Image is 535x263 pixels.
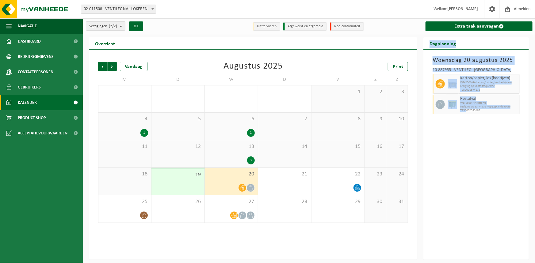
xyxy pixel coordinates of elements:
[155,116,201,122] span: 5
[448,100,457,109] img: WB-1100-HPE-GN-50
[261,116,308,122] span: 7
[426,21,533,31] a: Extra taak aanvragen
[98,74,151,85] td: M
[140,129,148,137] div: 1
[460,101,518,105] span: WB-1100-HP restafval
[368,143,383,150] span: 16
[315,116,361,122] span: 8
[389,88,405,95] span: 3
[433,56,520,65] h3: Woensdag 20 augustus 2025
[433,68,520,74] div: 10-887955 - VENTILEC - [GEOGRAPHIC_DATA]
[101,143,148,150] span: 11
[460,85,518,88] span: Lediging op vaste frequentie
[315,143,361,150] span: 15
[447,7,478,11] strong: [PERSON_NAME]
[368,171,383,178] span: 23
[283,22,327,31] li: Afgewerkt en afgemeld
[261,198,308,205] span: 28
[368,198,383,205] span: 30
[155,143,201,150] span: 12
[460,105,518,109] span: Lediging op aanvraag - op geplande route
[205,74,258,85] td: W
[89,22,117,31] span: Vestigingen
[89,37,121,49] h2: Overzicht
[208,116,255,122] span: 6
[368,116,383,122] span: 9
[247,129,255,137] div: 1
[120,62,147,71] div: Vandaag
[423,37,462,49] h2: Dagplanning
[98,62,107,71] span: Vorige
[101,171,148,178] span: 18
[155,198,201,205] span: 26
[18,34,41,49] span: Dashboard
[389,198,405,205] span: 31
[315,88,361,95] span: 1
[151,74,205,85] td: D
[330,22,364,31] li: Non-conformiteit
[460,96,518,101] span: Restafval
[18,110,46,126] span: Product Shop
[365,74,387,85] td: Z
[261,143,308,150] span: 14
[368,88,383,95] span: 2
[388,62,408,71] a: Print
[155,171,201,178] span: 19
[311,74,365,85] td: V
[460,109,518,112] span: T250002393183
[108,62,117,71] span: Volgende
[129,21,143,31] button: OK
[389,143,405,150] span: 17
[208,143,255,150] span: 13
[109,24,117,28] count: (2/2)
[261,171,308,178] span: 21
[208,171,255,178] span: 20
[315,198,361,205] span: 29
[448,79,457,88] img: WB-2500-GAL-GY-01
[247,156,255,164] div: 3
[224,62,283,71] div: Augustus 2025
[18,126,67,141] span: Acceptatievoorwaarden
[389,171,405,178] span: 24
[18,18,37,34] span: Navigatie
[208,198,255,205] span: 27
[393,64,403,69] span: Print
[460,76,518,81] span: Karton/papier, los (bedrijven)
[81,5,156,14] span: 02-011508 - VENTILEC NV - LOKEREN
[386,74,408,85] td: Z
[101,198,148,205] span: 25
[315,171,361,178] span: 22
[460,81,518,85] span: WB-2500 GA karton/papier, los (bedrijven)
[86,21,125,31] button: Vestigingen(2/2)
[389,116,405,122] span: 10
[253,22,280,31] li: Uit te voeren
[81,5,156,13] span: 02-011508 - VENTILEC NV - LOKEREN
[101,116,148,122] span: 4
[18,95,37,110] span: Kalender
[258,74,311,85] td: D
[18,64,53,80] span: Contactpersonen
[460,88,518,92] span: T250001674171
[18,80,41,95] span: Gebruikers
[18,49,54,64] span: Bedrijfsgegevens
